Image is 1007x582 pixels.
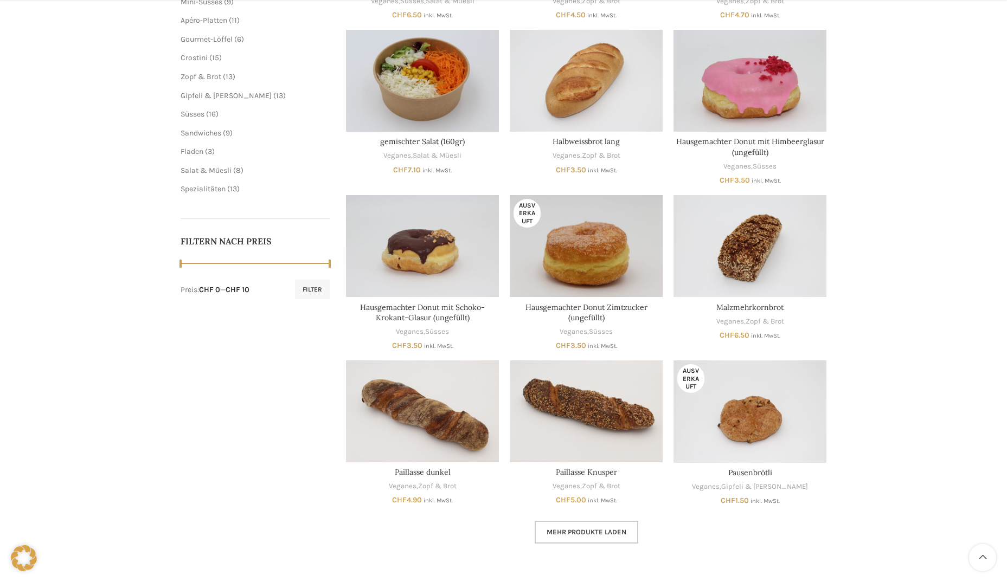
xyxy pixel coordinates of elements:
[589,327,613,337] a: Süsses
[392,495,422,505] bdi: 4.90
[346,481,499,492] div: ,
[413,151,461,161] a: Salat & Müesli
[181,166,232,175] a: Salat & Müesli
[525,302,647,323] a: Hausgemachter Donut Zimtzucker (ungefüllt)
[720,10,749,20] bdi: 4.70
[553,481,580,492] a: Veganes
[393,165,408,174] span: CHF
[588,497,617,504] small: inkl. MwSt.
[721,496,749,505] bdi: 1.50
[674,161,826,172] div: ,
[582,481,620,492] a: Zopf & Brot
[226,128,230,138] span: 9
[553,137,620,146] a: Halbweissbrot lang
[588,167,617,174] small: inkl. MwSt.
[208,147,212,156] span: 3
[751,497,780,505] small: inkl. MwSt.
[181,91,272,100] a: Gipfeli & [PERSON_NAME]
[556,165,570,174] span: CHF
[716,302,784,312] a: Malzmehrkornbrot
[510,327,663,337] div: ,
[395,467,451,477] a: Paillasse dunkel
[181,109,204,119] a: Süsses
[728,468,772,477] a: Pausenbrötli
[346,151,499,161] div: ,
[556,10,570,20] span: CHF
[392,10,407,20] span: CHF
[181,128,221,138] a: Sandwiches
[587,12,617,19] small: inkl. MwSt.
[582,151,620,161] a: Zopf & Brot
[720,331,749,340] bdi: 6.50
[392,495,407,505] span: CHF
[181,284,249,295] div: Preis: —
[514,199,541,228] span: Ausverkauft
[556,341,570,350] span: CHF
[230,184,237,193] span: 13
[716,316,744,327] a: Veganes
[720,331,734,340] span: CHF
[346,30,499,132] a: gemischter Salat (160gr)
[553,151,580,161] a: Veganes
[226,285,249,294] span: CHF 10
[556,165,586,174] bdi: 3.50
[556,341,586,350] bdi: 3.50
[674,482,826,492] div: ,
[424,497,453,504] small: inkl. MwSt.
[510,30,663,132] a: Halbweissbrot lang
[677,364,704,393] span: Ausverkauft
[389,481,416,492] a: Veganes
[392,10,422,20] bdi: 6.50
[510,360,663,462] a: Paillasse Knusper
[753,161,777,172] a: Süsses
[560,327,587,337] a: Veganes
[181,35,233,44] a: Gourmet-Löffel
[396,327,424,337] a: Veganes
[226,72,233,81] span: 13
[425,327,449,337] a: Süsses
[181,235,330,247] h5: Filtern nach Preis
[181,16,227,25] a: Apéro-Platten
[556,495,586,505] bdi: 5.00
[535,521,638,544] a: Mehr Produkte laden
[393,165,421,174] bdi: 7.10
[380,137,465,146] a: gemischter Salat (160gr)
[181,53,208,62] a: Crostini
[674,316,826,327] div: ,
[720,176,750,185] bdi: 3.50
[392,341,407,350] span: CHF
[232,16,237,25] span: 11
[510,151,663,161] div: ,
[212,53,219,62] span: 15
[418,481,457,492] a: Zopf & Brot
[723,161,751,172] a: Veganes
[346,360,499,462] a: Paillasse dunkel
[692,482,720,492] a: Veganes
[510,481,663,492] div: ,
[556,495,570,505] span: CHF
[181,147,203,156] a: Fladen
[751,332,780,339] small: inkl. MwSt.
[547,528,626,536] span: Mehr Produkte laden
[424,342,453,350] small: inkl. MwSt.
[422,167,452,174] small: inkl. MwSt.
[556,10,586,20] bdi: 4.50
[556,467,617,477] a: Paillasse Knusper
[510,195,663,297] a: Hausgemachter Donut Zimtzucker (ungefüllt)
[237,35,241,44] span: 6
[676,137,824,157] a: Hausgemachter Donut mit Himbeerglasur (ungefüllt)
[674,360,826,462] a: Pausenbrötli
[751,12,780,19] small: inkl. MwSt.
[181,184,226,193] a: Spezialitäten
[674,30,826,132] a: Hausgemachter Donut mit Himbeerglasur (ungefüllt)
[752,177,781,184] small: inkl. MwSt.
[181,72,221,81] a: Zopf & Brot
